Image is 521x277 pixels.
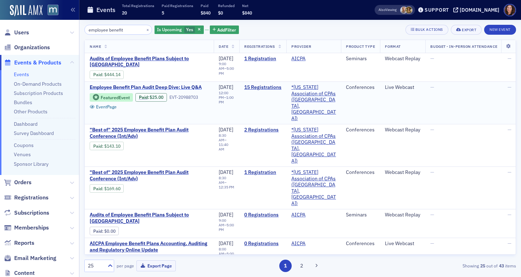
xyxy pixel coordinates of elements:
[14,254,56,262] span: Email Marketing
[385,127,420,133] div: Webcast Replay
[244,241,281,247] a: 0 Registrations
[14,108,47,115] a: Other Products
[508,126,511,133] span: —
[385,169,420,176] div: Webcast Replay
[377,262,516,269] div: Showing out of items
[405,6,413,14] span: Laura Swann
[162,10,164,16] span: 5
[385,56,420,62] div: Webcast Replay
[291,241,306,247] a: AICPA
[219,218,234,232] div: –
[291,84,336,121] span: *Maryland Association of CPAs (Timonium, MD)
[186,27,193,32] span: Yes
[385,84,420,91] div: Live Webcast
[90,241,209,253] span: AICPA Employee Benefit Plans Accounting, Auditing and Regulatory Online Update
[14,130,54,136] a: Survey Dashboard
[14,44,50,51] span: Organizations
[291,127,336,164] span: *Maryland Association of CPAs (Timonium, MD)
[219,176,234,190] div: –
[218,10,223,16] span: $0
[93,72,102,77] a: Paid
[219,169,233,175] span: [DATE]
[244,44,275,49] span: Registrations
[90,212,209,224] a: Audits of Employee Benefit Plans Subject to [GEOGRAPHIC_DATA]
[346,127,375,133] div: Conferences
[219,240,233,247] span: [DATE]
[242,3,252,8] p: Net
[346,44,375,49] span: Product Type
[219,126,233,133] span: [DATE]
[93,186,104,191] span: :
[508,169,511,175] span: —
[218,3,235,8] p: Refunded
[14,179,32,186] span: Orders
[430,211,434,218] span: —
[498,262,505,269] strong: 43
[508,211,511,218] span: —
[430,55,434,62] span: —
[14,269,35,277] span: Content
[122,10,127,16] span: 20
[90,184,124,193] div: Paid: 2 - $16960
[104,143,121,149] span: $143.10
[479,262,486,269] strong: 25
[346,169,375,176] div: Conferences
[90,169,209,182] a: "Best of" 2025 Employee Benefit Plan Audit Conference (Int/Adv)
[90,93,133,102] div: Featured Event
[219,62,234,75] div: –
[219,222,234,232] time: 5:00 PM
[88,262,103,270] div: 25
[4,239,34,247] a: Reports
[385,212,420,218] div: Webcast Replay
[4,179,32,186] a: Orders
[430,84,434,90] span: —
[291,44,311,49] span: Provider
[291,169,336,207] a: *[US_STATE] Association of CPAs ([GEOGRAPHIC_DATA], [GEOGRAPHIC_DATA])
[219,218,226,227] time: 9:00 AM
[117,262,134,269] label: per page
[93,72,104,77] span: :
[90,84,209,91] a: Employee Benefit Plan Audit Deep Dive: Live Q&A
[385,241,420,247] div: Live Webcast
[462,28,476,32] div: Export
[90,70,124,79] div: Paid: 1 - $44414
[145,26,151,33] button: ×
[484,25,516,35] button: New Event
[504,4,516,16] span: Profile
[4,59,61,67] a: Events & Products
[291,56,336,62] span: AICPA
[219,66,234,75] time: 5:00 PM
[379,7,397,12] span: Viewing
[217,27,236,33] span: Add Filter
[90,127,209,139] a: "Best of" 2025 Employee Benefit Plan Audit Conference (Int/Adv)
[93,228,102,234] a: Paid
[150,95,163,100] span: $25.00
[400,6,408,14] span: Emily Trott
[451,25,482,35] button: Export
[291,212,336,218] span: AICPA
[104,186,121,191] span: $169.60
[219,133,226,142] time: 8:30 AM
[104,228,116,234] span: $0.00
[14,209,49,217] span: Subscriptions
[430,240,434,247] span: —
[90,56,209,68] span: Audits of Employee Benefit Plans Subject to ERISA
[122,3,154,8] p: Total Registrations
[219,91,234,104] div: –
[244,212,281,218] a: 0 Registrations
[47,5,58,16] img: SailAMX
[508,240,511,247] span: —
[346,56,375,62] div: Seminars
[219,247,234,261] div: –
[14,81,62,87] a: On-Demand Products
[14,29,29,36] span: Users
[14,90,63,96] a: Subscription Products
[210,26,239,34] button: AddFilter
[453,7,502,12] button: [DOMAIN_NAME]
[291,127,336,164] a: *[US_STATE] Association of CPAs ([GEOGRAPHIC_DATA], [GEOGRAPHIC_DATA])
[4,224,49,232] a: Memberships
[93,143,104,149] span: :
[219,90,228,100] time: 12:00 PM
